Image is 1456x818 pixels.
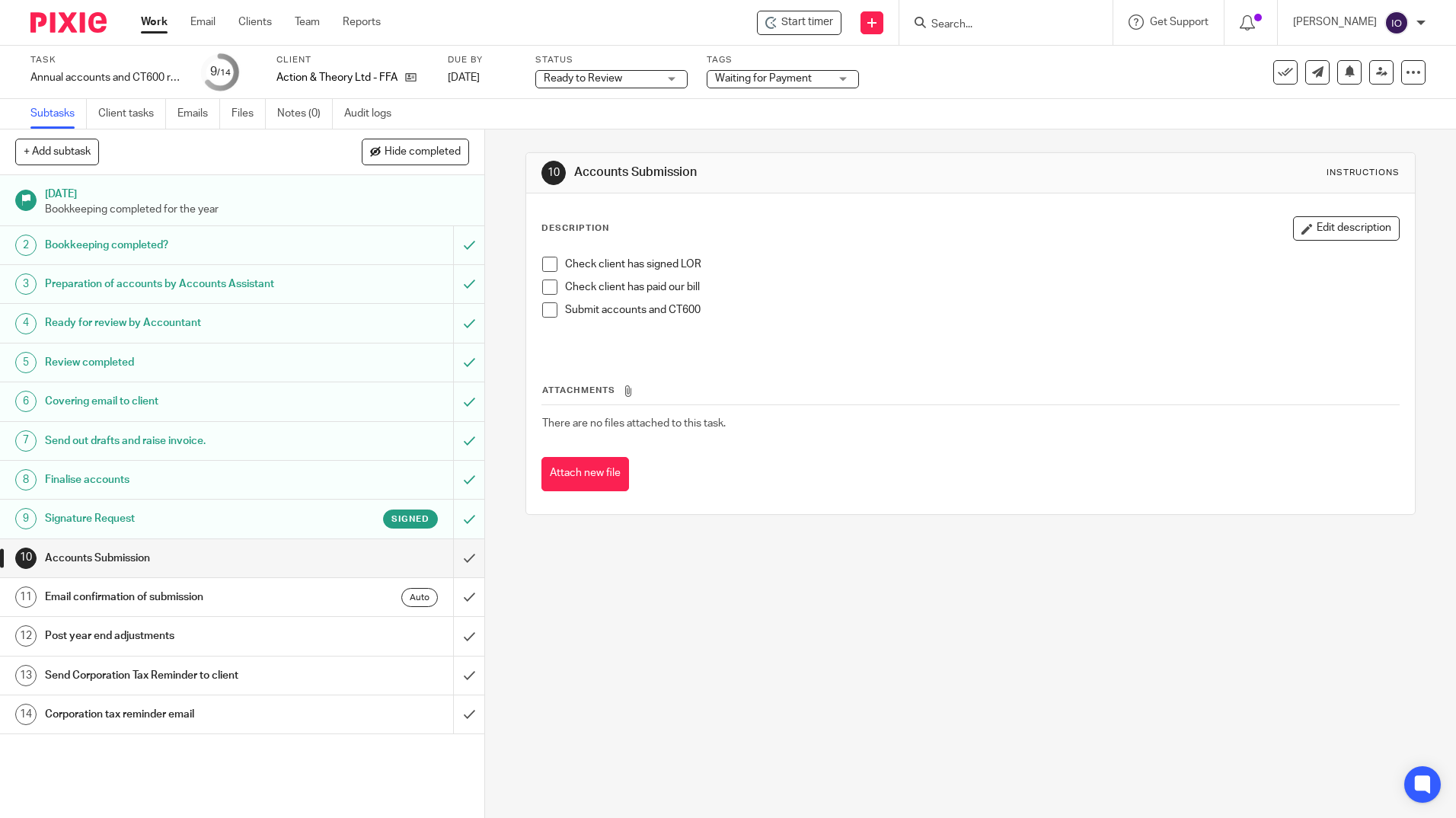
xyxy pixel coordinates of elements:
[1293,216,1400,241] button: Edit description
[542,386,615,395] span: Attachments
[30,99,87,129] a: Subtasks
[238,14,272,30] a: Clients
[177,99,220,129] a: Emails
[15,430,37,452] div: 7
[30,12,107,33] img: Pixie
[45,234,307,257] h1: Bookkeeping completed?
[190,14,216,30] a: Email
[276,70,398,85] p: Action & Theory Ltd - FFA
[565,302,1398,318] p: Submit accounts and CT600
[930,18,1067,32] input: Search
[15,508,37,529] div: 9
[45,430,307,452] h1: Send out drafts and raise invoice.
[141,14,168,30] a: Work
[45,183,470,202] h1: [DATE]
[448,54,516,66] label: Due by
[45,312,307,334] h1: Ready for review by Accountant
[15,235,37,256] div: 2
[565,280,1398,295] p: Check client has paid our bill
[15,469,37,490] div: 8
[757,11,841,35] div: Action & Theory Ltd - FFA - Annual accounts and CT600 return - BOOKKEEPING CLIENTS
[565,257,1398,272] p: Check client has signed LOR
[544,73,622,84] span: Ready to Review
[344,99,403,129] a: Audit logs
[210,63,231,81] div: 9
[715,73,812,84] span: Waiting for Payment
[276,54,429,66] label: Client
[45,390,307,413] h1: Covering email to client
[15,139,99,165] button: + Add subtask
[448,72,480,83] span: [DATE]
[45,664,307,687] h1: Send Corporation Tax Reminder to client
[385,146,461,158] span: Hide completed
[541,161,566,185] div: 10
[45,507,307,530] h1: Signature Request
[15,586,37,608] div: 11
[15,548,37,569] div: 10
[45,586,307,609] h1: Email confirmation of submission
[343,14,381,30] a: Reports
[574,165,1003,181] h1: Accounts Submission
[1293,14,1377,30] p: [PERSON_NAME]
[1150,17,1209,27] span: Get Support
[295,14,320,30] a: Team
[45,351,307,374] h1: Review completed
[30,70,183,85] div: Annual accounts and CT600 return - BOOKKEEPING CLIENTS
[15,273,37,295] div: 3
[391,513,429,526] span: Signed
[45,547,307,570] h1: Accounts Submission
[277,99,333,129] a: Notes (0)
[707,54,859,66] label: Tags
[15,313,37,334] div: 4
[30,54,183,66] label: Task
[1327,167,1400,179] div: Instructions
[45,273,307,296] h1: Preparation of accounts by Accounts Assistant
[217,69,231,77] small: /14
[45,202,470,217] p: Bookkeeping completed for the year
[15,625,37,647] div: 12
[45,703,307,726] h1: Corporation tax reminder email
[98,99,166,129] a: Client tasks
[362,139,469,165] button: Hide completed
[15,352,37,373] div: 5
[401,588,438,607] div: Auto
[15,704,37,725] div: 14
[535,54,688,66] label: Status
[231,99,266,129] a: Files
[45,468,307,491] h1: Finalise accounts
[1384,11,1409,35] img: svg%3E
[541,457,629,491] button: Attach new file
[541,222,609,235] p: Description
[542,418,726,429] span: There are no files attached to this task.
[45,625,307,647] h1: Post year end adjustments
[15,665,37,686] div: 13
[781,14,833,30] span: Start timer
[15,391,37,412] div: 6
